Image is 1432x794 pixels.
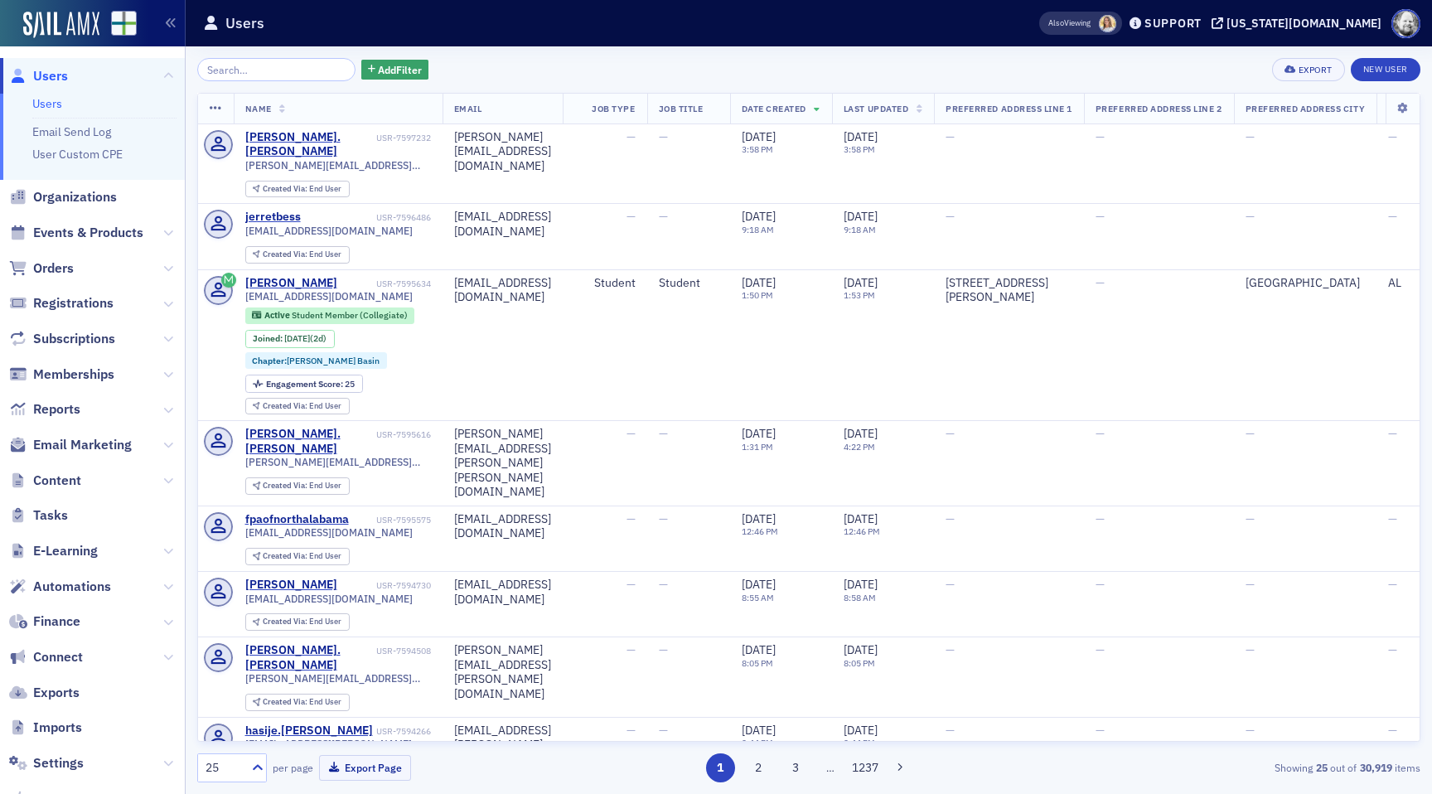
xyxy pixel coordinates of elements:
div: Export [1299,65,1333,75]
time: 3:58 PM [844,143,875,155]
span: Add Filter [378,62,422,77]
button: AddFilter [361,60,429,80]
span: Student Member (Collegiate) [292,309,408,321]
span: — [946,577,955,592]
a: Registrations [9,294,114,312]
span: — [946,129,955,144]
span: Connect [33,648,83,666]
time: 1:31 PM [742,441,773,453]
span: Memberships [33,366,114,384]
span: — [1096,129,1105,144]
span: — [1388,723,1397,738]
span: — [946,426,955,441]
span: — [659,426,668,441]
a: Users [9,67,68,85]
button: Export Page [319,755,411,781]
span: — [1388,642,1397,657]
span: — [626,511,636,526]
a: [PERSON_NAME].[PERSON_NAME] [245,643,374,672]
strong: 30,919 [1357,760,1395,775]
a: Orders [9,259,74,278]
span: — [1096,209,1105,224]
span: Imports [33,719,82,737]
span: — [626,209,636,224]
div: Engagement Score: 25 [245,375,363,393]
button: 2 [743,753,772,782]
span: Joined : [253,333,284,344]
span: [DATE] [844,577,878,592]
a: [PERSON_NAME] [245,276,337,291]
div: 25 [266,380,355,389]
a: Memberships [9,366,114,384]
span: Email [454,103,482,114]
span: [DATE] [844,642,878,657]
span: — [659,209,668,224]
time: 8:05 PM [844,657,875,669]
span: Job Type [592,103,635,114]
div: USR-7595575 [351,515,431,525]
span: — [1246,129,1255,144]
a: Content [9,472,81,490]
span: — [626,426,636,441]
div: [EMAIL_ADDRESS][DOMAIN_NAME] [454,276,551,305]
span: [PERSON_NAME][EMAIL_ADDRESS][DOMAIN_NAME] [245,159,431,172]
time: 8:55 AM [742,592,774,603]
div: End User [263,617,341,627]
div: Joined: 2025-08-19 00:00:00 [245,330,335,348]
span: — [1246,426,1255,441]
div: Created Via: End User [245,181,350,198]
span: Created Via : [263,696,309,707]
time: 1:53 PM [844,289,875,301]
div: [PERSON_NAME].[PERSON_NAME] [245,130,374,159]
div: USR-7595616 [376,429,431,440]
span: — [1246,511,1255,526]
span: Orders [33,259,74,278]
span: [EMAIL_ADDRESS][DOMAIN_NAME] [245,225,413,237]
span: — [1388,426,1397,441]
span: — [1096,642,1105,657]
span: — [946,723,955,738]
span: [DATE] [844,209,878,224]
h1: Users [225,13,264,33]
span: Preferred Address Line 2 [1096,103,1222,114]
a: Users [32,96,62,111]
div: Created Via: End User [245,694,350,711]
div: USR-7594266 [375,726,431,737]
a: [PERSON_NAME].[PERSON_NAME] [245,427,374,456]
a: fpaofnorthalabama [245,512,349,527]
span: Created Via : [263,400,309,411]
a: Finance [9,612,80,631]
span: [DATE] [844,723,878,738]
span: Engagement Score : [266,378,345,390]
span: — [626,642,636,657]
time: 12:46 PM [844,525,880,537]
span: [DATE] [742,209,776,224]
span: [DATE] [844,275,878,290]
span: Job Title [659,103,704,114]
a: Active Student Member (Collegiate) [252,310,407,321]
span: [DATE] [742,723,776,738]
a: Imports [9,719,82,737]
span: — [1246,723,1255,738]
a: Settings [9,754,84,772]
div: Chapter: [245,352,388,369]
span: [DATE] [844,129,878,144]
span: Registrations [33,294,114,312]
button: 1 [706,753,735,782]
span: Date Created [742,103,806,114]
span: Tasks [33,506,68,525]
a: Connect [9,648,83,666]
div: [PERSON_NAME][EMAIL_ADDRESS][PERSON_NAME][PERSON_NAME][DOMAIN_NAME] [454,427,551,500]
img: SailAMX [111,11,137,36]
div: Also [1048,17,1064,28]
div: USR-7597232 [376,133,431,143]
span: [PERSON_NAME][EMAIL_ADDRESS][PERSON_NAME][PERSON_NAME][DOMAIN_NAME] [245,456,431,468]
span: — [659,723,668,738]
label: per page [273,760,313,775]
div: [PERSON_NAME][EMAIL_ADDRESS][DOMAIN_NAME] [454,130,551,174]
time: 9:18 AM [742,224,774,235]
div: USR-7595634 [340,278,431,289]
